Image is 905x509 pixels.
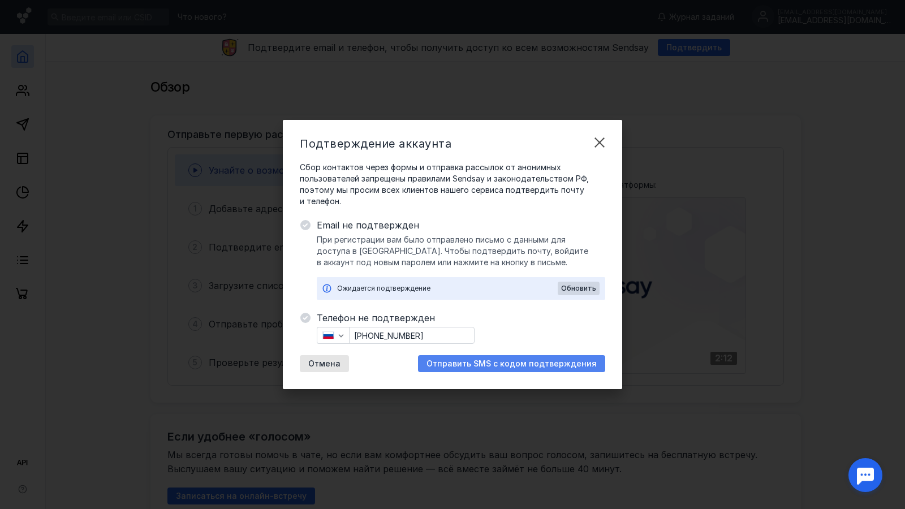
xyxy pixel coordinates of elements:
[558,282,600,295] button: Обновить
[426,359,597,369] span: Отправить SMS с кодом подтверждения
[300,137,451,150] span: Подтверждение аккаунта
[337,283,558,294] div: Ожидается подтверждение
[300,162,605,207] span: Сбор контактов через формы и отправка рассылок от анонимных пользователей запрещены правилами Sen...
[418,355,605,372] button: Отправить SMS с кодом подтверждения
[561,284,596,292] span: Обновить
[317,218,605,232] span: Email не подтвержден
[317,234,605,268] span: При регистрации вам было отправлено письмо с данными для доступа в [GEOGRAPHIC_DATA]. Чтобы подтв...
[300,355,349,372] button: Отмена
[308,359,341,369] span: Отмена
[317,311,605,325] span: Телефон не подтвержден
